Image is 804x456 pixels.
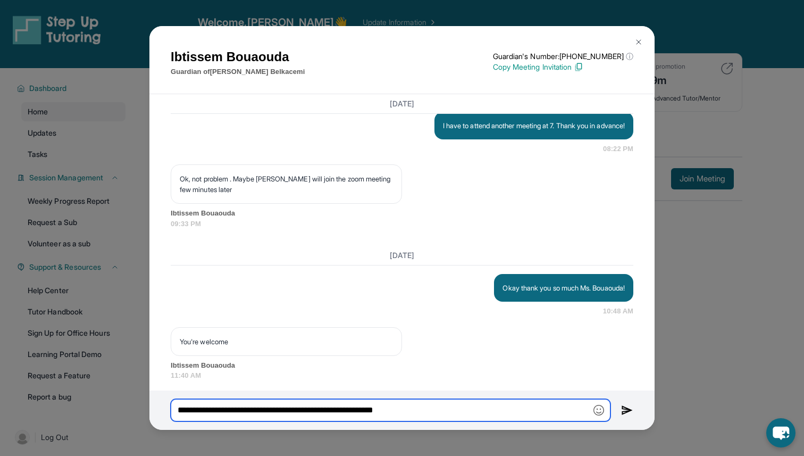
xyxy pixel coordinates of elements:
p: You're welcome [180,336,393,347]
img: Close Icon [634,38,643,46]
h3: [DATE] [171,250,633,261]
p: I have to attend another meeting at 7. Thank you in advance! [443,120,625,131]
span: ⓘ [626,51,633,62]
span: 10:48 AM [603,306,633,317]
p: Copy Meeting Invitation [493,62,633,72]
span: Ibtissem Bouaouda [171,208,633,219]
img: Send icon [621,404,633,417]
p: Okay thank you so much Ms. Bouaouda! [502,283,625,293]
button: chat-button [766,418,795,447]
span: 11:40 AM [171,370,633,381]
h1: Ibtissem Bouaouda [171,47,305,67]
img: Emoji [593,405,604,416]
span: Ibtissem Bouaouda [171,360,633,371]
p: Ok, not problem . Maybe [PERSON_NAME] will join the zoom meeting few minutes later [180,173,393,195]
p: Guardian of [PERSON_NAME] Belkacemi [171,67,305,77]
span: 09:33 PM [171,219,633,229]
span: 08:22 PM [603,144,633,154]
h3: [DATE] [171,98,633,109]
p: Guardian's Number: [PHONE_NUMBER] [493,51,633,62]
img: Copy Icon [574,62,583,72]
